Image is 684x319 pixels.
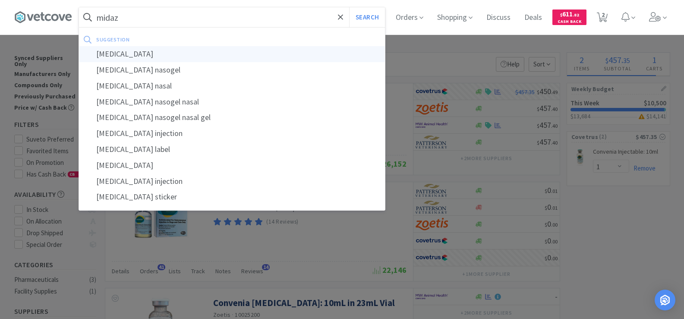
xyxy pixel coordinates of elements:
[560,10,579,18] span: 611
[349,7,385,27] button: Search
[79,142,385,158] div: [MEDICAL_DATA] label
[79,62,385,78] div: [MEDICAL_DATA] nasogel
[552,6,586,29] a: $611.82Cash Back
[483,14,514,22] a: Discuss
[558,19,581,25] span: Cash Back
[593,15,611,22] a: 2
[79,7,385,27] input: Search by item, sku, manufacturer, ingredient, size...
[79,174,385,190] div: [MEDICAL_DATA] injection
[560,12,562,18] span: $
[573,12,579,18] span: . 82
[79,126,385,142] div: [MEDICAL_DATA] injection
[521,14,545,22] a: Deals
[79,94,385,110] div: [MEDICAL_DATA] nasogel nasal
[96,33,255,46] div: suggestion
[79,46,385,62] div: [MEDICAL_DATA]
[79,158,385,174] div: [MEDICAL_DATA]
[79,78,385,94] div: [MEDICAL_DATA] nasal
[655,290,675,310] div: Open Intercom Messenger
[79,189,385,205] div: [MEDICAL_DATA] sticker
[79,110,385,126] div: [MEDICAL_DATA] nasogel nasal gel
